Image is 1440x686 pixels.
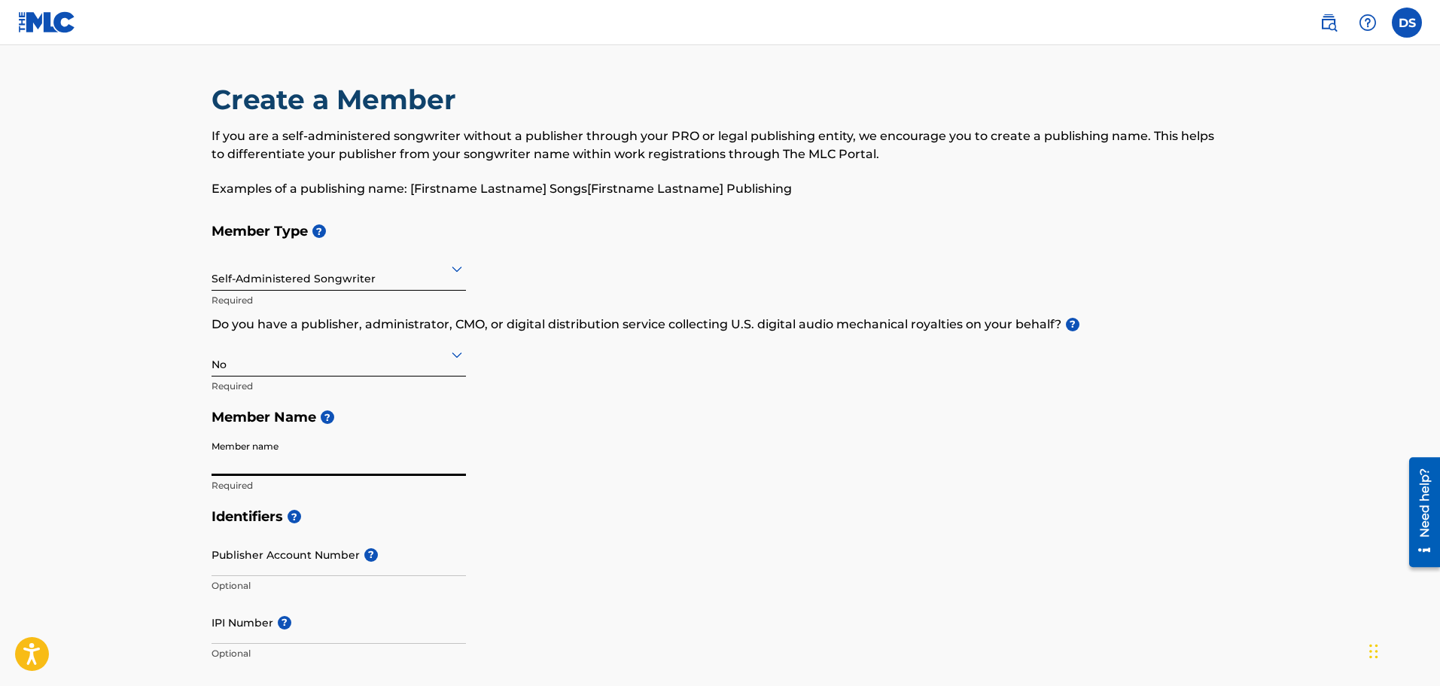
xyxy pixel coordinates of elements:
span: ? [321,410,334,424]
span: ? [364,548,378,562]
img: MLC Logo [18,11,76,33]
span: ? [1066,318,1079,331]
img: search [1320,14,1338,32]
div: Help [1353,8,1383,38]
span: ? [312,224,326,238]
p: Examples of a publishing name: [Firstname Lastname] Songs[Firstname Lastname] Publishing [212,180,1229,198]
p: Optional [212,647,466,660]
h5: Identifiers [212,501,1229,533]
h5: Member Name [212,401,1229,434]
div: Self-Administered Songwriter [212,250,466,287]
iframe: Chat Widget [1365,614,1440,686]
div: No [212,336,466,373]
p: If you are a self-administered songwriter without a publisher through your PRO or legal publishin... [212,127,1229,163]
div: Drag [1369,629,1378,674]
div: User Menu [1392,8,1422,38]
iframe: Resource Center [1398,451,1440,572]
a: Public Search [1314,8,1344,38]
p: Required [212,479,466,492]
img: help [1359,14,1377,32]
span: ? [288,510,301,523]
span: ? [278,616,291,630]
p: Optional [212,579,466,593]
p: Do you have a publisher, administrator, CMO, or digital distribution service collecting U.S. digi... [212,316,1229,334]
h2: Create a Member [212,83,464,117]
p: Required [212,294,466,307]
h5: Member Type [212,215,1229,248]
p: Required [212,380,466,393]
